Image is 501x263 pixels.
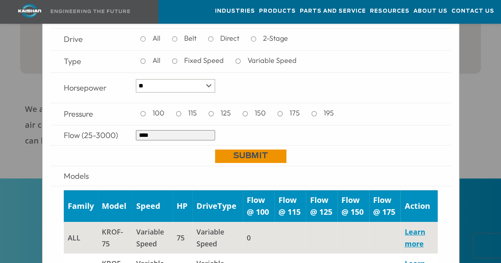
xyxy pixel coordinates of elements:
td: Flow @ 125 [306,190,337,222]
label: 100 [149,107,171,119]
td: Variable Speed [192,222,243,254]
a: Products [259,0,296,22]
a: Contact Us [451,0,494,22]
span: Industries [215,7,255,16]
a: Industries [215,0,255,22]
td: Flow @ 115 [274,190,306,222]
label: All [149,55,168,66]
td: 0 [243,222,274,254]
a: Submit [215,149,286,163]
td: all [64,222,98,254]
span: Horsepower [64,83,107,93]
label: 175 [286,107,307,119]
td: Flow @ 100 [243,190,274,222]
td: Variable Speed [132,222,173,254]
img: Engineering the future [51,9,130,13]
td: Flow @ 150 [337,190,369,222]
span: Flow (25-3000) [64,130,118,140]
span: Parts and Service [300,7,366,16]
label: 2-Stage [260,32,295,44]
td: HP [173,190,192,222]
label: Fixed Speed [181,55,231,66]
span: Contact Us [451,7,494,16]
label: Belt [181,32,204,44]
td: Action [400,190,437,222]
td: KROF-75 [98,222,132,254]
label: Direct [217,32,246,44]
label: All [149,32,168,44]
label: 195 [320,107,341,119]
span: Type [64,56,81,66]
span: About Us [413,7,448,16]
span: Resources [370,7,410,16]
span: Products [259,7,296,16]
td: Model [98,190,132,222]
a: Parts and Service [300,0,366,22]
span: Models [64,171,89,181]
label: Variable Speed [244,55,304,66]
span: Pressure [64,109,93,119]
span: Drive [64,34,83,44]
label: 150 [251,107,273,119]
a: Learn more [404,227,425,248]
td: 75 [173,222,192,254]
td: Family [64,190,98,222]
td: DriveType [192,190,243,222]
a: About Us [413,0,448,22]
a: Resources [370,0,410,22]
label: 125 [217,107,238,119]
label: 115 [185,107,204,119]
td: Speed [132,190,173,222]
td: Flow @ 175 [369,190,401,222]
